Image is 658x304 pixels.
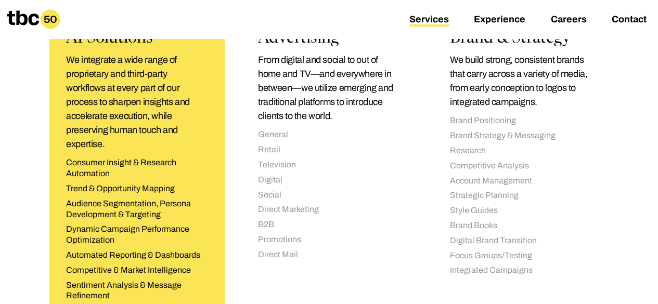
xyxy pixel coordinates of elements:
li: Retail [258,144,400,155]
li: B2B [258,219,400,230]
li: Sentiment Analysis & Message Refinement [66,280,208,302]
li: Automated Reporting & Dashboards [66,250,208,261]
p: We build strong, consistent brands that carry across a variety of media, from early conception to... [450,53,592,109]
li: Social [258,190,400,201]
li: Direct Mail [258,249,400,260]
h2: AI Solutions [66,31,208,47]
a: Careers [550,14,586,27]
li: Audience Segmentation, Persona Development & Targeting [66,199,208,220]
li: Brand Books [450,220,592,231]
li: Strategic Planning [450,190,592,201]
li: Integrated Campaigns [450,265,592,276]
li: Television [258,160,400,170]
li: Trend & Opportunity Mapping [66,183,208,194]
li: Promotions [258,234,400,245]
li: General [258,129,400,140]
li: Direct Marketing [258,204,400,215]
li: Digital Brand Transition [450,235,592,246]
a: Contact [611,14,646,27]
h2: Advertising [258,31,400,47]
li: Digital [258,175,400,186]
li: Brand Positioning [450,115,592,126]
li: Consumer Insight & Research Automation [66,157,208,179]
p: From digital and social to out of home and TV—and everywhere in between—we utilize emerging and t... [258,53,400,123]
li: Dynamic Campaign Performance Optimization [66,224,208,246]
li: Brand Strategy & Messaging [450,130,592,141]
li: Research [450,146,592,156]
h2: Brand & Strategy [450,31,592,47]
p: We integrate a wide range of proprietary and third-party workflows at every part of our process t... [66,53,208,151]
li: Competitive & Market Intelligence [66,265,208,276]
li: Competitive Analysis [450,161,592,171]
li: Style Guides [450,205,592,216]
a: Experience [474,14,525,27]
a: Services [409,14,449,27]
li: Focus Groups/Testing [450,250,592,261]
li: Account Management [450,176,592,187]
